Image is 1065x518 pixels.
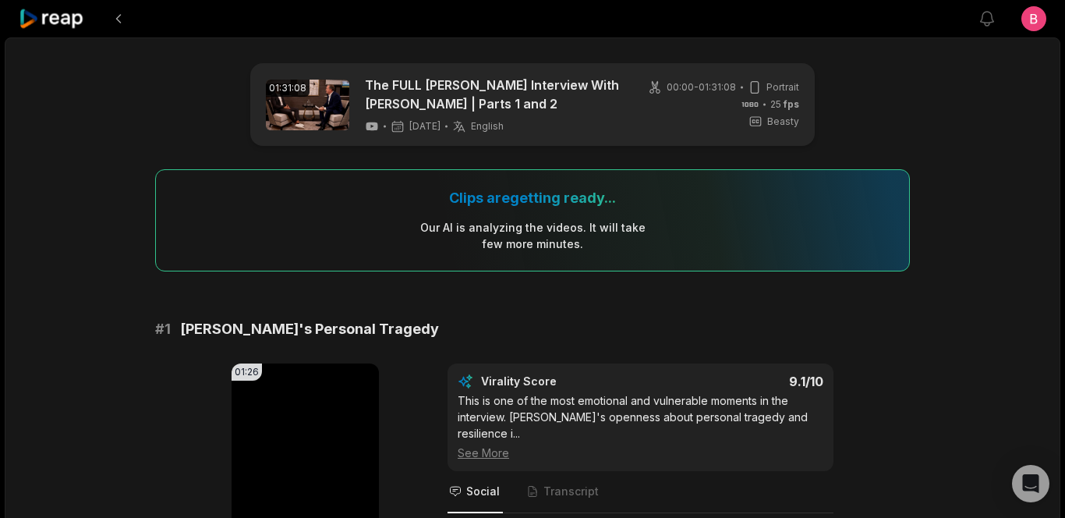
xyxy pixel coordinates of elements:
[656,374,824,389] div: 9.1 /10
[481,374,649,389] div: Virality Score
[667,80,736,94] span: 00:00 - 01:31:08
[458,392,823,461] div: This is one of the most emotional and vulnerable moments in the interview. [PERSON_NAME]'s openne...
[766,80,799,94] span: Portrait
[784,98,799,110] span: fps
[458,445,823,461] div: See More
[365,76,629,113] a: The FULL [PERSON_NAME] Interview With [PERSON_NAME] | Parts 1 and 2
[449,189,616,207] div: Clips are getting ready...
[1012,465,1049,502] div: Open Intercom Messenger
[419,219,646,252] div: Our AI is analyzing the video s . It will take few more minutes.
[471,120,504,133] span: English
[767,115,799,129] span: Beasty
[180,318,439,340] span: [PERSON_NAME]'s Personal Tragedy
[448,471,833,513] nav: Tabs
[770,98,799,112] span: 25
[466,484,500,499] span: Social
[409,120,441,133] span: [DATE]
[543,484,599,499] span: Transcript
[155,318,171,340] span: # 1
